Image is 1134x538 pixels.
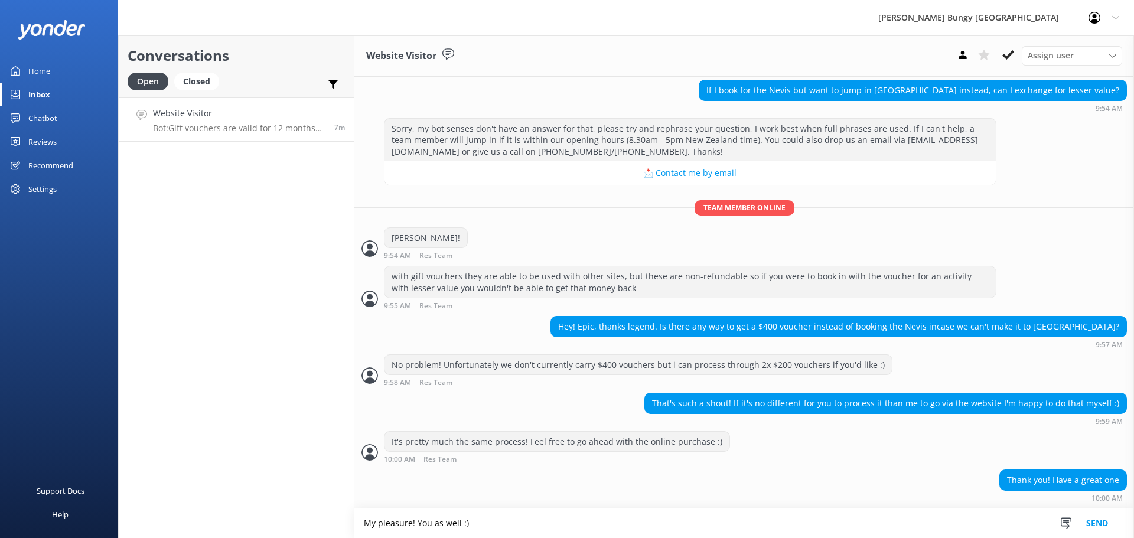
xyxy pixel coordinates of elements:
a: Website VisitorBot:Gift vouchers are valid for 12 months from the purchase date and must be booke... [119,97,354,142]
h3: Website Visitor [366,48,436,64]
textarea: My pleasure! You as well :) [354,508,1134,538]
div: Recommend [28,154,73,177]
div: Open [128,73,168,90]
div: If I book for the Nevis but want to jump in [GEOGRAPHIC_DATA] instead, can I exchange for lesser ... [699,80,1126,100]
div: Home [28,59,50,83]
div: Assign User [1022,46,1122,65]
h2: Conversations [128,44,345,67]
span: Res Team [419,379,452,387]
div: Aug 29 2025 09:54am (UTC +12:00) Pacific/Auckland [384,251,491,260]
button: Send [1075,508,1119,538]
div: Chatbot [28,106,57,130]
div: Settings [28,177,57,201]
span: Res Team [423,456,457,464]
strong: 9:57 AM [1096,341,1123,348]
strong: 10:00 AM [1091,495,1123,502]
button: 📩 Contact me by email [384,161,996,185]
div: Inbox [28,83,50,106]
div: Reviews [28,130,57,154]
strong: 10:00 AM [384,456,415,464]
div: Help [52,503,69,526]
a: Open [128,74,174,87]
strong: 9:55 AM [384,302,411,310]
span: Assign user [1028,49,1074,62]
div: [PERSON_NAME]! [384,228,467,248]
div: Thank you! Have a great one [1000,470,1126,490]
div: Sorry, my bot senses don't have an answer for that, please try and rephrase your question, I work... [384,119,996,162]
div: Closed [174,73,219,90]
div: Support Docs [37,479,84,503]
span: Res Team [419,302,452,310]
div: Aug 29 2025 10:00am (UTC +12:00) Pacific/Auckland [384,455,730,464]
img: yonder-white-logo.png [18,20,86,40]
div: That's such a shout! If it's no different for you to process it than me to go via the website I'm... [645,393,1126,413]
div: No problem! Unfortunately we don't currently carry $400 vouchers but i can process through 2x $20... [384,355,892,375]
strong: 9:54 AM [1096,105,1123,112]
div: Aug 29 2025 10:00am (UTC +12:00) Pacific/Auckland [999,494,1127,502]
h4: Website Visitor [153,107,325,120]
div: It's pretty much the same process! Feel free to go ahead with the online purchase :) [384,432,729,452]
div: Aug 29 2025 09:55am (UTC +12:00) Pacific/Auckland [384,301,996,310]
div: Aug 29 2025 09:59am (UTC +12:00) Pacific/Auckland [644,417,1127,425]
strong: 9:54 AM [384,252,411,260]
span: Res Team [419,252,452,260]
strong: 9:59 AM [1096,418,1123,425]
div: Aug 29 2025 09:54am (UTC +12:00) Pacific/Auckland [699,104,1127,112]
div: with gift vouchers they are able to be used with other sites, but these are non-refundable so if ... [384,266,996,298]
a: Closed [174,74,225,87]
span: Aug 29 2025 09:53am (UTC +12:00) Pacific/Auckland [334,122,345,132]
div: Aug 29 2025 09:58am (UTC +12:00) Pacific/Auckland [384,378,892,387]
div: Aug 29 2025 09:57am (UTC +12:00) Pacific/Auckland [550,340,1127,348]
strong: 9:58 AM [384,379,411,387]
span: Team member online [695,200,794,215]
div: Hey! Epic, thanks legend. Is there any way to get a $400 voucher instead of booking the Nevis inc... [551,317,1126,337]
p: Bot: Gift vouchers are valid for 12 months from the purchase date and must be booked and used wit... [153,123,325,133]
